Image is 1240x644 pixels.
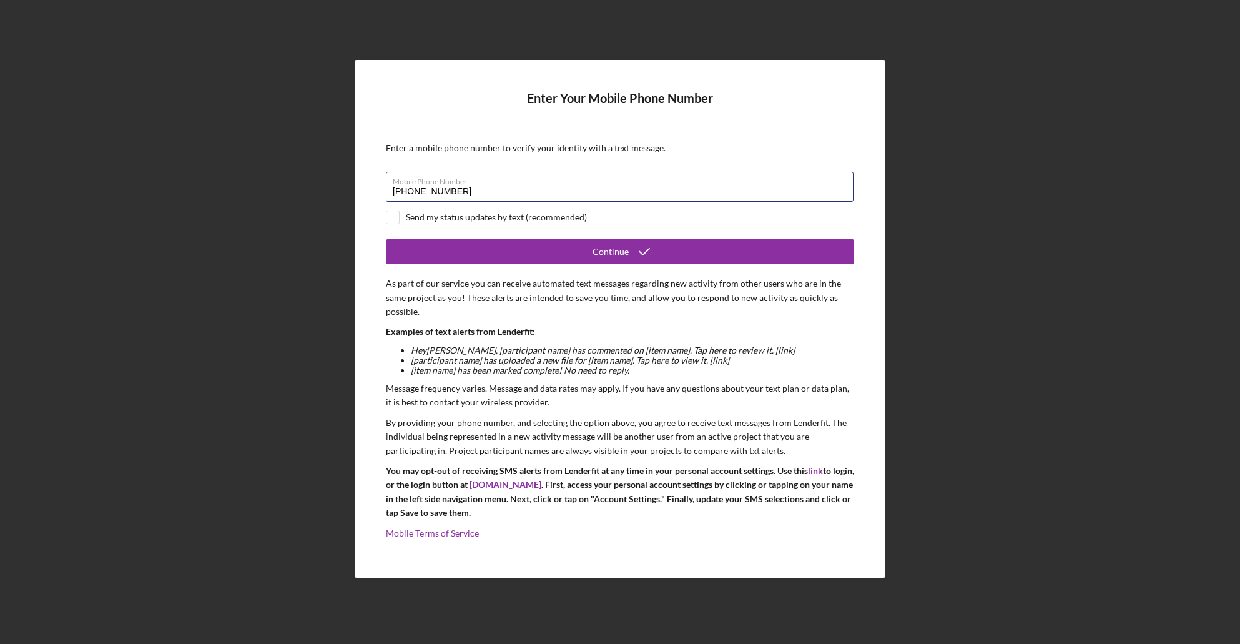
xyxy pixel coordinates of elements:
[386,239,854,264] button: Continue
[808,465,823,476] a: link
[393,172,854,186] label: Mobile Phone Number
[386,91,854,124] h4: Enter Your Mobile Phone Number
[386,528,479,538] a: Mobile Terms of Service
[386,325,854,339] p: Examples of text alerts from Lenderfit:
[386,277,854,319] p: As part of our service you can receive automated text messages regarding new activity from other ...
[411,345,854,355] li: Hey [PERSON_NAME] , [participant name] has commented on [item name]. Tap here to review it. [link]
[411,365,854,375] li: [item name] has been marked complete! No need to reply.
[411,355,854,365] li: [participant name] has uploaded a new file for [item name]. Tap here to view it. [link]
[406,212,587,222] div: Send my status updates by text (recommended)
[386,143,854,153] div: Enter a mobile phone number to verify your identity with a text message.
[386,416,854,458] p: By providing your phone number, and selecting the option above, you agree to receive text message...
[386,464,854,520] p: You may opt-out of receiving SMS alerts from Lenderfit at any time in your personal account setti...
[593,239,629,264] div: Continue
[470,479,541,490] a: [DOMAIN_NAME]
[386,382,854,410] p: Message frequency varies. Message and data rates may apply. If you have any questions about your ...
